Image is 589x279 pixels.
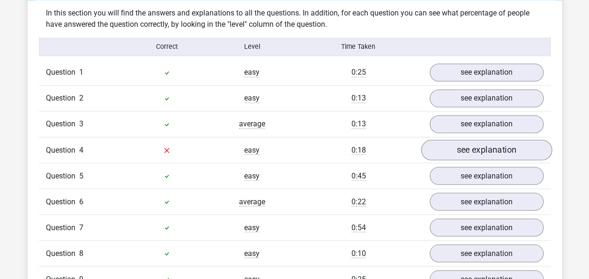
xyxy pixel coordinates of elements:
span: easy [244,68,260,77]
span: 4 [79,145,83,154]
span: average [239,197,265,206]
span: Question [46,118,79,130]
span: 6 [79,197,83,206]
span: 3 [79,119,83,128]
span: Question [46,67,79,78]
span: 2 [79,93,83,102]
span: easy [244,93,260,103]
a: see explanation [430,193,544,210]
span: 0:45 [351,171,366,180]
span: 0:25 [351,68,366,77]
span: 0:13 [351,119,366,129]
span: Question [46,93,79,104]
div: Time Taken [294,42,422,52]
a: see explanation [430,167,544,185]
span: easy [244,171,260,180]
a: see explanation [421,140,552,161]
span: easy [244,145,260,155]
div: In this section you will find the answers and explanations to all the questions. In addition, for... [39,8,551,30]
a: see explanation [430,244,544,262]
div: Level [209,42,295,52]
a: see explanation [430,63,544,81]
a: see explanation [430,89,544,107]
span: 8 [79,248,83,257]
span: 7 [79,223,83,232]
span: 0:10 [351,248,366,258]
span: easy [244,248,260,258]
span: Question [46,248,79,259]
span: Question [46,222,79,233]
span: 0:18 [351,145,366,155]
span: 0:22 [351,197,366,206]
span: 1 [79,68,83,77]
span: Question [46,170,79,181]
div: Correct [124,42,209,52]
a: see explanation [430,115,544,133]
span: Question [46,196,79,207]
span: average [239,119,265,129]
span: 0:54 [351,223,366,232]
span: 5 [79,171,83,180]
span: Question [46,144,79,155]
a: see explanation [430,218,544,236]
span: 0:13 [351,93,366,103]
span: easy [244,223,260,232]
